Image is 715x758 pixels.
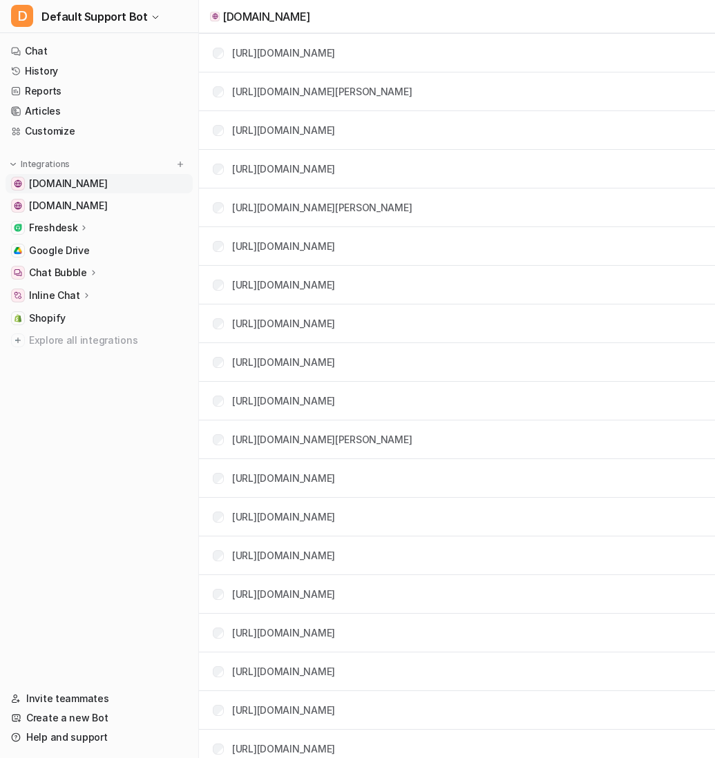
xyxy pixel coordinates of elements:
[6,81,193,101] a: Reports
[232,511,335,523] a: [URL][DOMAIN_NAME]
[232,395,335,407] a: [URL][DOMAIN_NAME]
[29,199,107,213] span: [DOMAIN_NAME]
[232,704,335,716] a: [URL][DOMAIN_NAME]
[29,221,77,235] p: Freshdesk
[11,5,33,27] span: D
[6,101,193,121] a: Articles
[29,266,87,280] p: Chat Bubble
[6,309,193,328] a: ShopifyShopify
[14,314,22,322] img: Shopify
[6,157,74,171] button: Integrations
[14,246,22,255] img: Google Drive
[6,708,193,728] a: Create a new Bot
[232,627,335,639] a: [URL][DOMAIN_NAME]
[222,10,310,23] p: [DOMAIN_NAME]
[232,665,335,677] a: [URL][DOMAIN_NAME]
[6,41,193,61] a: Chat
[232,550,335,561] a: [URL][DOMAIN_NAME]
[14,224,22,232] img: Freshdesk
[232,743,335,755] a: [URL][DOMAIN_NAME]
[14,291,22,300] img: Inline Chat
[8,159,18,169] img: expand menu
[6,331,193,350] a: Explore all integrations
[6,61,193,81] a: History
[6,689,193,708] a: Invite teammates
[29,177,107,191] span: [DOMAIN_NAME]
[232,202,412,213] a: [URL][DOMAIN_NAME][PERSON_NAME]
[175,159,185,169] img: menu_add.svg
[232,588,335,600] a: [URL][DOMAIN_NAME]
[232,240,335,252] a: [URL][DOMAIN_NAME]
[14,202,22,210] img: support.refurbly.se
[29,311,66,325] span: Shopify
[11,333,25,347] img: explore all integrations
[232,356,335,368] a: [URL][DOMAIN_NAME]
[6,122,193,141] a: Customize
[14,179,22,188] img: www.refurbly.se
[21,159,70,170] p: Integrations
[232,279,335,291] a: [URL][DOMAIN_NAME]
[6,174,193,193] a: www.refurbly.se[DOMAIN_NAME]
[232,47,335,59] a: [URL][DOMAIN_NAME]
[29,289,80,302] p: Inline Chat
[232,434,412,445] a: [URL][DOMAIN_NAME][PERSON_NAME]
[29,329,187,351] span: Explore all integrations
[14,269,22,277] img: Chat Bubble
[212,13,218,19] img: support.refurbly.se icon
[6,241,193,260] a: Google DriveGoogle Drive
[232,163,335,175] a: [URL][DOMAIN_NAME]
[41,7,147,26] span: Default Support Bot
[6,728,193,747] a: Help and support
[6,196,193,215] a: support.refurbly.se[DOMAIN_NAME]
[232,472,335,484] a: [URL][DOMAIN_NAME]
[29,244,90,257] span: Google Drive
[232,318,335,329] a: [URL][DOMAIN_NAME]
[232,124,335,136] a: [URL][DOMAIN_NAME]
[232,86,412,97] a: [URL][DOMAIN_NAME][PERSON_NAME]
